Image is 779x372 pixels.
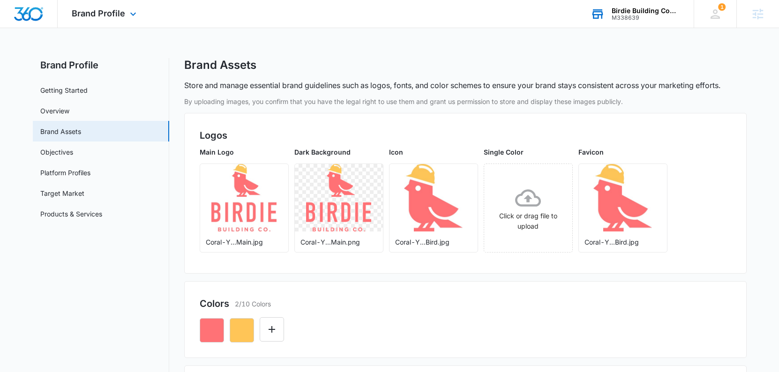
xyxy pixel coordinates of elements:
p: Favicon [578,147,667,157]
h1: Brand Assets [184,58,256,72]
p: Store and manage essential brand guidelines such as logos, fonts, and color schemes to ensure you... [184,80,720,91]
div: Click or drag file to upload [484,185,572,231]
a: Overview [40,106,69,116]
h2: Brand Profile [33,58,169,72]
p: Coral-Y...Main.png [300,237,377,247]
img: User uploaded logo [593,164,652,231]
button: Remove [200,318,224,342]
p: Coral-Y...Bird.jpg [584,237,661,247]
img: User uploaded logo [306,164,372,231]
p: By uploading images, you confirm that you have the legal right to use them and grant us permissio... [184,97,747,106]
p: Single Color [484,147,573,157]
img: User uploaded logo [211,164,277,231]
p: Coral-Y...Bird.jpg [395,237,472,247]
span: Brand Profile [72,8,125,18]
span: Click or drag file to upload [484,164,572,252]
a: Platform Profiles [40,168,90,178]
p: Coral-Y...Main.jpg [206,237,283,247]
h2: Logos [200,128,731,142]
a: Products & Services [40,209,102,219]
img: User uploaded logo [404,164,463,231]
a: Getting Started [40,85,88,95]
a: Objectives [40,147,73,157]
div: account name [612,7,680,15]
a: Brand Assets [40,126,81,136]
span: 1 [718,3,726,11]
p: Main Logo [200,147,289,157]
p: Dark Background [294,147,383,157]
a: Target Market [40,188,84,198]
h2: Colors [200,297,229,311]
p: Icon [389,147,478,157]
p: 2/10 Colors [235,299,271,309]
button: Remove [230,318,254,342]
div: notifications count [718,3,726,11]
div: account id [612,15,680,21]
button: Edit Color [260,317,284,342]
